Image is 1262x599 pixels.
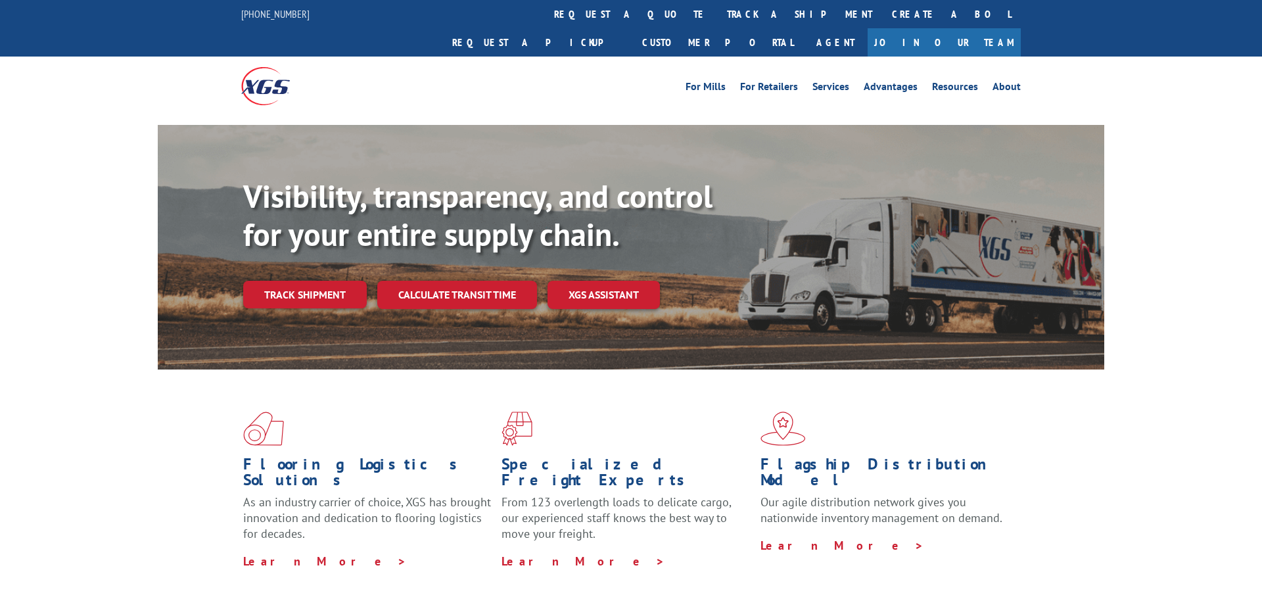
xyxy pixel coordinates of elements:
span: As an industry carrier of choice, XGS has brought innovation and dedication to flooring logistics... [243,494,491,541]
a: Advantages [864,82,918,96]
h1: Flagship Distribution Model [760,456,1009,494]
a: Learn More > [760,538,924,553]
img: xgs-icon-total-supply-chain-intelligence-red [243,412,284,446]
a: XGS ASSISTANT [548,281,660,309]
a: [PHONE_NUMBER] [241,7,310,20]
a: Services [812,82,849,96]
a: Join Our Team [868,28,1021,57]
a: Agent [803,28,868,57]
b: Visibility, transparency, and control for your entire supply chain. [243,176,713,254]
img: xgs-icon-flagship-distribution-model-red [760,412,806,446]
a: Learn More > [243,554,407,569]
a: About [993,82,1021,96]
p: From 123 overlength loads to delicate cargo, our experienced staff knows the best way to move you... [502,494,750,553]
a: Request a pickup [442,28,632,57]
a: Learn More > [502,554,665,569]
h1: Specialized Freight Experts [502,456,750,494]
span: Our agile distribution network gives you nationwide inventory management on demand. [760,494,1002,525]
a: Calculate transit time [377,281,537,309]
a: Customer Portal [632,28,803,57]
a: For Mills [686,82,726,96]
a: Track shipment [243,281,367,308]
img: xgs-icon-focused-on-flooring-red [502,412,532,446]
h1: Flooring Logistics Solutions [243,456,492,494]
a: For Retailers [740,82,798,96]
a: Resources [932,82,978,96]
